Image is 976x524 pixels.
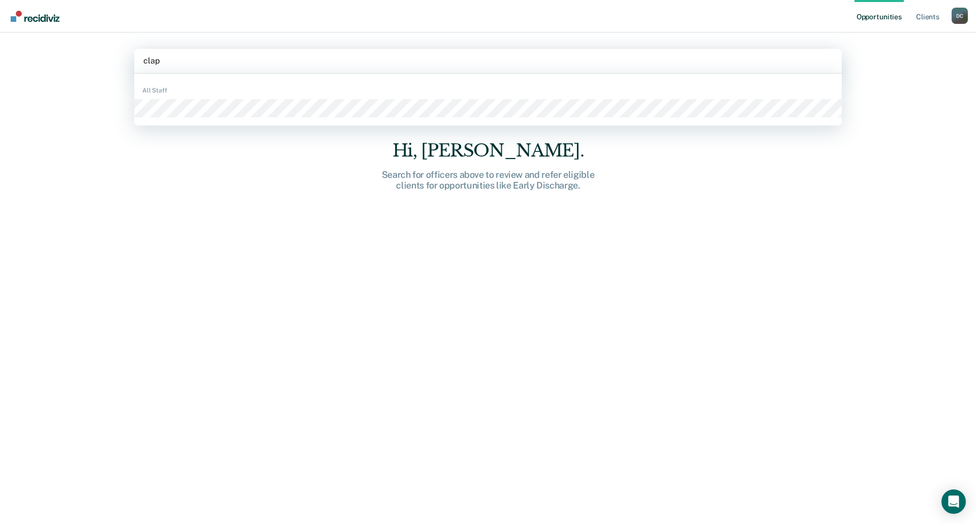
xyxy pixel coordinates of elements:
[952,8,968,24] button: Profile dropdown button
[134,86,842,95] div: All Staff
[11,11,59,22] img: Recidiviz
[941,489,966,514] div: Open Intercom Messenger
[952,8,968,24] div: D C
[325,140,651,161] div: Hi, [PERSON_NAME].
[325,169,651,191] div: Search for officers above to review and refer eligible clients for opportunities like Early Disch...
